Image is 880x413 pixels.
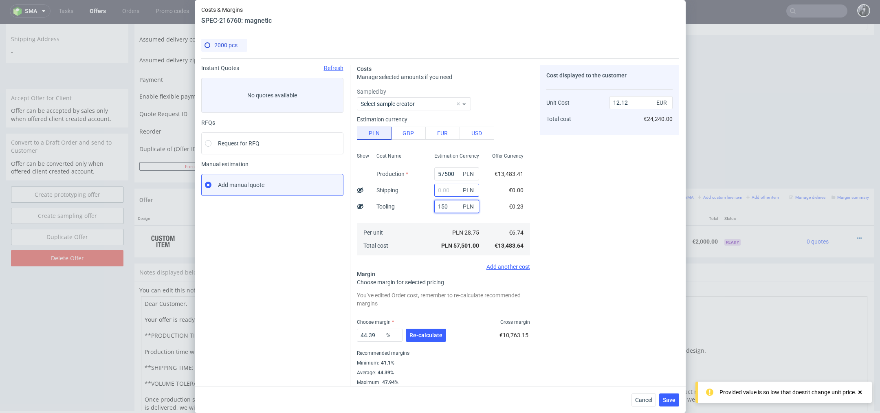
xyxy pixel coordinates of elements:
[318,223,334,229] a: CBLP-1
[282,50,492,61] button: Single payment (default)
[139,7,280,28] td: Assumed delivery country
[495,171,524,177] span: €13,483.41
[201,16,272,25] header: SPEC-216760: magnetic
[425,127,460,140] button: EUR
[721,188,772,202] th: Status
[434,200,479,213] input: 0.00
[363,229,383,236] span: Per unit
[357,74,452,80] span: Manage selected amounts if you need
[509,203,524,210] span: €0.23
[357,329,403,342] input: 0.00
[492,153,524,159] span: Offer Currency
[139,67,280,83] td: Enable flexible payments
[139,102,280,118] td: Reorder
[379,360,394,366] div: 41.1%
[139,118,280,137] td: Duplicate of (Offer ID)
[519,201,586,233] td: €2,000.00
[719,388,856,396] div: Provided value is so low that doesn't change unit price.
[602,171,640,176] small: Add PIM line item
[139,49,280,67] td: Payment
[509,229,524,236] span: €6.74
[139,138,268,147] button: Force CRM resync
[357,264,530,270] div: Add another cost
[357,368,530,378] div: Average :
[201,65,343,71] div: Instant Quotes
[139,173,153,179] span: Offer
[385,330,401,341] span: %
[6,65,128,83] div: Accept Offer for Client
[461,185,477,196] span: PLN
[201,7,272,13] span: Costs & Margins
[499,332,528,338] span: €10,763.15
[409,332,442,338] span: Re-calculate
[519,188,586,202] th: Net Total
[11,226,123,242] input: Delete Offer
[139,28,280,49] td: Assumed delivery zipcode
[376,369,394,376] div: 44.39%
[509,187,524,193] span: €0.00
[434,153,479,159] span: Estimation Currency
[11,205,123,221] a: Duplicate Offer
[500,319,530,325] span: Gross margin
[663,397,675,403] span: Save
[326,206,356,213] span: SPEC- 216760
[357,348,530,358] div: Recommended margins
[298,188,430,202] th: Name
[391,127,426,140] button: GBP
[6,110,128,135] div: Convert to a Draft Order and send to Customer
[247,214,266,221] strong: 771154
[357,290,530,309] div: You’ve edited Order cost, remember to re-calculate recommended margins
[746,171,779,176] small: Add other item
[586,188,654,202] th: Dependencies
[441,242,479,249] span: PLN 57,501.00
[376,203,395,210] label: Tooling
[631,393,656,406] button: Cancel
[659,393,679,406] button: Save
[471,188,519,202] th: Unit Price
[214,42,238,48] span: 2000 pcs
[452,229,479,236] span: PLN 28.75
[430,201,471,233] td: 2000
[288,119,486,131] input: Only numbers
[301,223,334,229] span: Source:
[644,116,673,122] span: €24,240.00
[546,99,570,106] span: Unit Cost
[357,88,530,96] label: Sampled by
[653,201,721,233] td: €2,000.00
[301,205,325,213] span: magnetic
[495,242,524,249] span: €13,483.64
[217,262,246,270] a: markdown
[653,188,721,202] th: Total
[244,188,298,202] th: ID
[218,139,260,147] span: Request for RFQ
[201,119,343,126] div: RFQs
[698,171,742,176] small: Add custom line item
[832,171,869,176] small: Margin summary
[461,201,477,212] span: PLN
[376,187,398,193] label: Shipping
[789,171,825,176] small: Manage dielines
[6,6,128,24] div: Shipping Address
[546,72,627,79] span: Cost displayed to the customer
[211,70,218,76] img: Hokodo
[655,97,671,108] span: EUR
[139,83,280,102] td: Quote Request ID
[448,138,492,147] input: Save
[357,279,444,286] span: Choose margin for selected pricing
[381,379,398,386] div: 47.94%
[434,167,479,180] input: 0.00
[357,116,407,123] label: Estimation currency
[461,168,477,180] span: PLN
[471,201,519,233] td: €1.00
[376,153,401,159] span: Cost Name
[357,127,392,140] button: PLN
[201,161,343,167] span: Manual estimation
[376,171,408,177] label: Production
[324,65,343,71] span: Refresh
[546,116,571,122] span: Total cost
[434,184,479,197] input: 0.00
[724,215,741,222] span: Ready
[134,239,874,257] div: Notes displayed below the Offer
[361,101,415,107] label: Select sample creator
[357,358,530,368] div: Minimum :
